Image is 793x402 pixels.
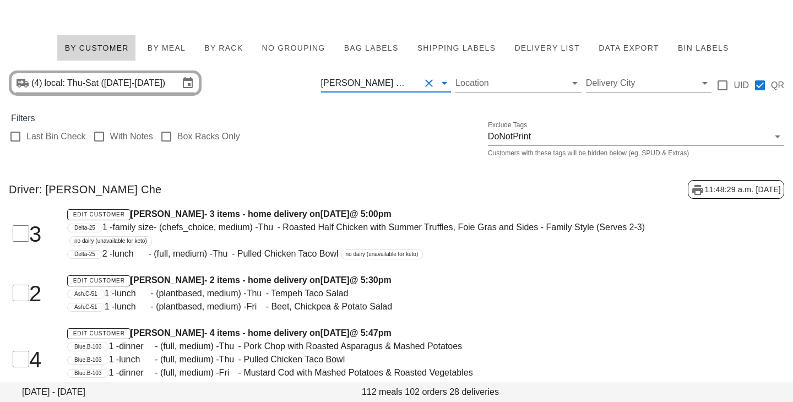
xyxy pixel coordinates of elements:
[410,35,503,61] button: Shipping Labels
[105,289,349,298] span: 1 - - (plantbased, medium) - - Tempeh Taco Salad
[67,208,659,221] h4: [PERSON_NAME] - 3 items - home delivery on
[321,74,452,92] div: [PERSON_NAME] CheClear Filter by driver
[677,44,729,52] span: Bin Labels
[119,366,155,379] span: dinner
[219,379,238,393] span: Fri
[57,35,135,61] button: By Customer
[119,340,155,353] span: dinner
[771,80,784,91] label: QR
[31,78,45,89] div: (4)
[74,370,101,377] span: Blue.B-103
[74,343,101,351] span: Blue.B-103
[140,35,193,61] button: By Meal
[417,44,496,52] span: Shipping Labels
[108,341,462,351] span: 1 - - (full, medium) - - Pork Chop with Roasted Asparagus & Mashed Potatoes
[507,35,587,61] button: Delivery List
[119,379,155,393] span: lunch
[112,221,154,234] span: family size
[598,44,659,52] span: Data Export
[321,328,350,338] span: [DATE]
[74,224,95,232] span: Delta-25
[67,328,131,339] a: Edit Customer
[112,247,148,260] span: lunch
[336,35,405,61] button: Bag Labels
[67,327,659,340] h4: [PERSON_NAME] - 4 items - home delivery on
[115,287,150,300] span: lunch
[591,35,666,61] button: Data Export
[74,356,101,364] span: Blue.B-103
[261,44,325,52] span: No grouping
[102,249,339,258] span: 2 - - (full, medium) - - Pulled Chicken Taco Bowl
[258,221,278,234] span: Thu
[102,222,645,232] span: 1 - - (chefs_choice, medium) - - Roasted Half Chicken with Summer Truffles, Foie Gras and Sides -...
[73,211,125,218] span: Edit Customer
[488,128,784,145] div: Exclude TagsDoNotPrint
[64,44,128,52] span: By Customer
[73,330,125,336] span: Edit Customer
[671,35,736,61] button: Bin Labels
[254,35,332,61] button: No grouping
[115,300,150,313] span: lunch
[74,303,97,311] span: Ash.C-51
[350,328,392,338] span: @ 5:47pm
[197,35,250,61] button: By Rack
[108,381,392,390] span: 1 - - (full, medium) - - Three Bean Salad with Pesto Chicken
[204,44,243,52] span: By Rack
[108,368,472,377] span: 1 - - (full, medium) - - Mustard Cod with Mashed Potatoes & Roasted Vegetables
[688,180,784,199] div: 11:48:29 a.m. [DATE]
[73,278,125,284] span: Edit Customer
[350,275,392,285] span: @ 5:30pm
[67,209,131,220] a: Edit Customer
[488,121,527,129] label: Exclude Tags
[74,290,97,298] span: Ash.C-51
[26,131,86,142] label: Last Bin Check
[108,355,345,364] span: 1 - - (full, medium) - - Pulled Chicken Taco Bowl
[219,366,238,379] span: Fri
[119,353,155,366] span: lunch
[321,275,350,285] span: [DATE]
[105,302,392,311] span: 1 - - (plantbased, medium) - - Beet, Chickpea & Potato Salad
[67,274,659,287] h4: [PERSON_NAME] - 2 items - home delivery on
[350,209,392,219] span: @ 5:00pm
[219,353,238,366] span: Thu
[74,251,95,258] span: Delta-25
[247,300,266,313] span: Fri
[213,247,232,260] span: Thu
[321,209,350,219] span: [DATE]
[247,287,266,300] span: Thu
[219,340,238,353] span: Thu
[343,44,398,52] span: Bag Labels
[455,74,582,92] div: Location
[177,131,240,142] label: Box Racks Only
[110,131,153,142] label: With Notes
[67,275,131,286] a: Edit Customer
[586,74,712,92] div: Delivery City
[321,78,411,88] div: [PERSON_NAME] Che
[514,44,580,52] span: Delivery List
[488,132,531,142] div: DoNotPrint
[147,44,186,52] span: By Meal
[734,80,749,91] label: UID
[422,77,436,90] button: Clear Filter by driver
[488,150,784,156] div: Customers with these tags will be hidden below (eg, SPUD & Extras)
